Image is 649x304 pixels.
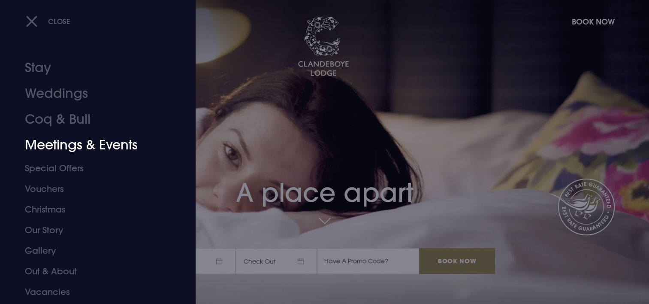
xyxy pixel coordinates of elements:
a: Meetings & Events [25,132,160,158]
a: Stay [25,55,160,81]
a: Christmas [25,199,160,220]
a: Weddings [25,81,160,106]
a: Coq & Bull [25,106,160,132]
span: Close [48,17,70,26]
button: Close [26,12,70,30]
a: Gallery [25,240,160,261]
a: Special Offers [25,158,160,179]
a: Our Story [25,220,160,240]
a: Vouchers [25,179,160,199]
a: Out & About [25,261,160,282]
a: Vacancies [25,282,160,302]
